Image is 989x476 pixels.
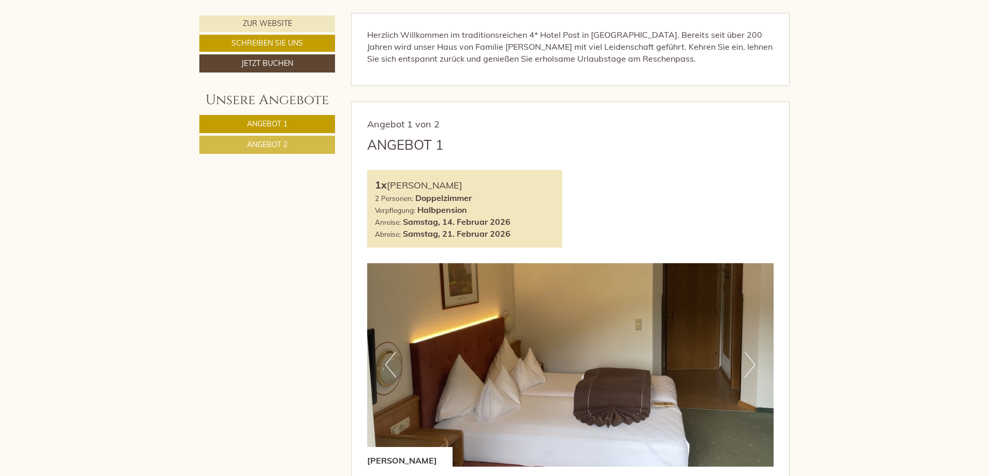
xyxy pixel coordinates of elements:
[375,178,387,191] b: 1x
[367,447,453,467] div: [PERSON_NAME]
[415,193,472,203] b: Doppelzimmer
[367,29,774,65] p: Herzlich Willkommen im traditionsreichen 4* Hotel Post in [GEOGRAPHIC_DATA]. Bereits seit über 20...
[367,118,440,130] span: Angebot 1 von 2
[417,205,467,215] b: Halbpension
[247,119,287,128] span: Angebot 1
[385,352,396,378] button: Previous
[375,229,401,238] small: Abreise:
[403,217,511,227] b: Samstag, 14. Februar 2026
[367,135,444,154] div: Angebot 1
[375,218,401,226] small: Anreise:
[745,352,755,378] button: Next
[403,228,511,239] b: Samstag, 21. Februar 2026
[375,194,413,203] small: 2 Personen:
[375,206,415,214] small: Verpflegung:
[199,91,335,110] div: Unsere Angebote
[199,35,335,52] a: Schreiben Sie uns
[247,140,287,149] span: Angebot 2
[375,178,555,193] div: [PERSON_NAME]
[199,54,335,73] a: Jetzt buchen
[199,16,335,32] a: Zur Website
[367,263,774,467] img: image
